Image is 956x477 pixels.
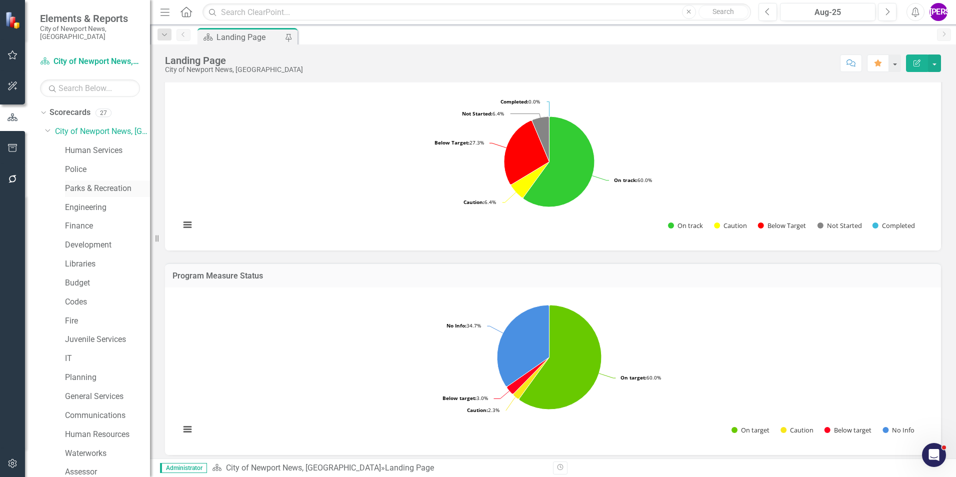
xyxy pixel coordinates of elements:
button: Show Caution [780,425,813,434]
a: Finance [65,220,150,232]
text: 60.0% [620,374,661,381]
path: Caution, 7. [513,357,549,398]
path: Below Target, 30. [504,120,549,184]
button: Show Caution [714,221,747,230]
a: City of Newport News, [GEOGRAPHIC_DATA] [55,126,150,137]
a: Fire [65,315,150,327]
a: Waterworks [65,448,150,459]
tspan: Below Target: [434,139,469,146]
a: Engineering [65,202,150,213]
a: Libraries [65,258,150,270]
button: View chart menu, Chart [180,218,194,232]
div: Chart. Highcharts interactive chart. [175,295,931,445]
button: Show Completed [872,221,915,230]
a: City of Newport News, [GEOGRAPHIC_DATA] [226,463,381,472]
button: View chart menu, Chart [180,422,194,436]
text: 6.4% [462,110,504,117]
button: [PERSON_NAME] [929,3,947,21]
a: Development [65,239,150,251]
div: Landing Page [165,55,303,66]
text: 2.3% [467,406,499,413]
a: Codes [65,296,150,308]
a: Planning [65,372,150,383]
a: IT [65,353,150,364]
div: Chart. Highcharts interactive chart. [175,90,931,240]
div: 27 [95,108,111,117]
a: Police [65,164,150,175]
text: Not Started [827,221,862,230]
a: Human Services [65,145,150,156]
tspan: Below target: [442,394,476,401]
button: Show Below target [824,425,872,434]
text: 27.3% [434,139,484,146]
path: No Info, 104. [497,305,549,386]
text: 3.0% [442,394,488,401]
input: Search Below... [40,79,140,97]
img: ClearPoint Strategy [5,11,22,29]
a: Parks & Recreation [65,183,150,194]
text: 6.4% [463,198,496,205]
button: Show On track [668,221,703,230]
div: Landing Page [385,463,434,472]
a: Human Resources [65,429,150,440]
small: City of Newport News, [GEOGRAPHIC_DATA] [40,24,140,41]
h3: Program Measure Status [172,271,933,280]
text: 34.7% [446,322,481,329]
path: On target, 180. [519,305,601,409]
span: Elements & Reports [40,12,140,24]
tspan: Caution: [467,406,488,413]
button: Show No Info [882,425,914,434]
button: Show Not Started [817,221,861,230]
text: 60.0% [614,176,652,183]
div: Aug-25 [783,6,872,18]
tspan: Caution: [463,198,484,205]
iframe: Intercom live chat [922,443,946,467]
div: » [212,462,545,474]
a: Budget [65,277,150,289]
tspan: Completed: [500,98,528,105]
button: Show Below Target [758,221,806,230]
input: Search ClearPoint... [202,3,751,21]
a: Scorecards [49,107,90,118]
button: Aug-25 [780,3,875,21]
tspan: Not Started: [462,110,492,117]
div: Landing Page [216,31,282,43]
span: Administrator [160,463,207,473]
svg: Interactive chart [175,90,923,240]
a: Communications [65,410,150,421]
text: Caution [790,425,813,434]
a: City of Newport News, [GEOGRAPHIC_DATA] [40,56,140,67]
tspan: No Info: [446,322,466,329]
button: Show On target [731,425,769,434]
text: 0.0% [500,98,540,105]
path: Not Started, 7. [532,116,549,161]
tspan: On track: [614,176,637,183]
span: Search [712,7,734,15]
a: Juvenile Services [65,334,150,345]
path: Caution, 7. [511,162,549,198]
tspan: On target: [620,374,646,381]
a: General Services [65,391,150,402]
path: On track, 66. [523,116,594,207]
button: Search [698,5,748,19]
svg: Interactive chart [175,295,923,445]
div: City of Newport News, [GEOGRAPHIC_DATA] [165,66,303,73]
path: Below target, 9. [507,357,549,393]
